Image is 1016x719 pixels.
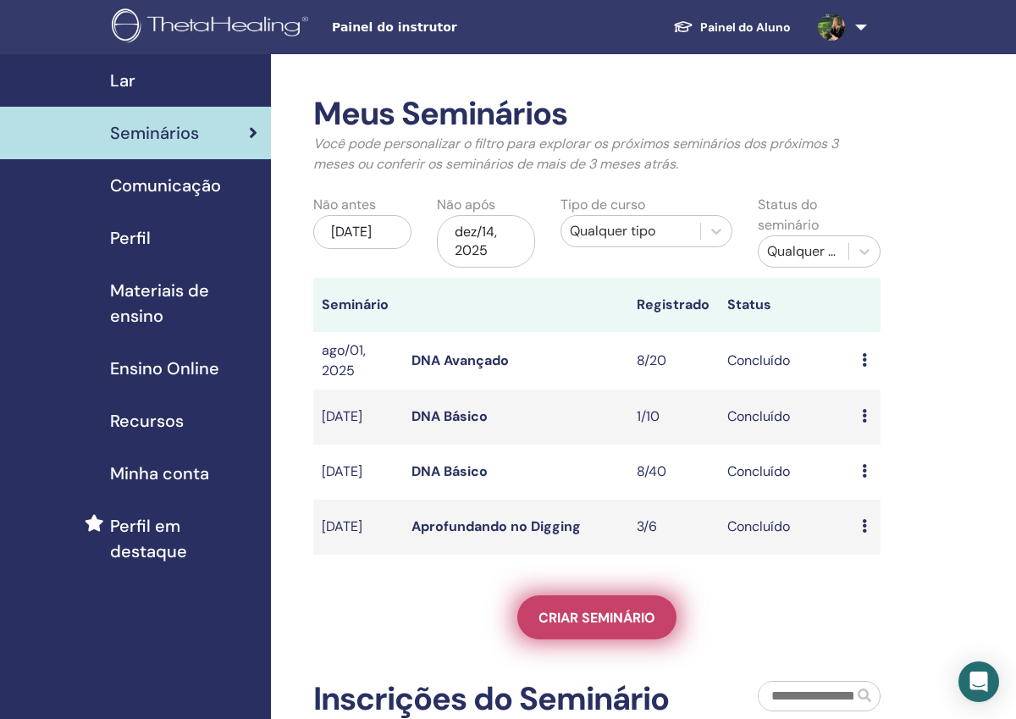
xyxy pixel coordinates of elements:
span: Comunicação [110,173,221,198]
td: 3/6 [628,500,718,555]
div: Qualquer status [767,241,840,262]
label: Status do seminário [758,195,881,235]
td: Concluído [719,332,854,390]
span: Painel do instrutor [332,19,586,36]
label: Não antes [313,195,376,215]
img: logo.png [112,8,314,47]
img: default.jpg [818,14,845,41]
label: Tipo de curso [560,195,645,215]
div: Qualquer tipo [570,221,692,241]
div: Open Intercom Messenger [958,661,999,702]
span: Seminários [110,120,199,146]
td: 1/10 [628,390,718,445]
span: Criar seminário [538,609,655,627]
td: [DATE] [313,500,403,555]
td: 8/40 [628,445,718,500]
td: Concluído [719,500,854,555]
span: Ensino Online [110,356,219,381]
td: Concluído [719,390,854,445]
img: graduation-cap-white.svg [673,19,693,34]
span: Lar [110,68,135,93]
a: Aprofundando no Digging [411,517,581,535]
a: Painel do Aluno [660,12,804,43]
td: [DATE] [313,445,403,500]
td: [DATE] [313,390,403,445]
h2: Inscrições do Seminário [313,680,669,719]
a: DNA Básico [411,462,488,480]
td: Concluído [719,445,854,500]
span: Perfil em destaque [110,513,257,564]
div: [DATE] [313,215,411,249]
p: Você pode personalizar o filtro para explorar os próximos seminários dos próximos 3 meses ou conf... [313,134,881,174]
span: Minha conta [110,461,209,486]
td: ago/01, 2025 [313,332,403,390]
th: Status [719,278,854,332]
span: Materiais de ensino [110,278,257,329]
span: Perfil [110,225,151,251]
a: DNA Básico [411,407,488,425]
label: Não após [437,195,495,215]
span: Recursos [110,408,184,434]
h2: Meus Seminários [313,95,881,134]
td: 8/20 [628,332,718,390]
div: dez/14, 2025 [437,215,535,268]
th: Registrado [628,278,718,332]
th: Seminário [313,278,403,332]
a: Criar seminário [517,595,676,639]
a: DNA Avançado [411,351,509,369]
